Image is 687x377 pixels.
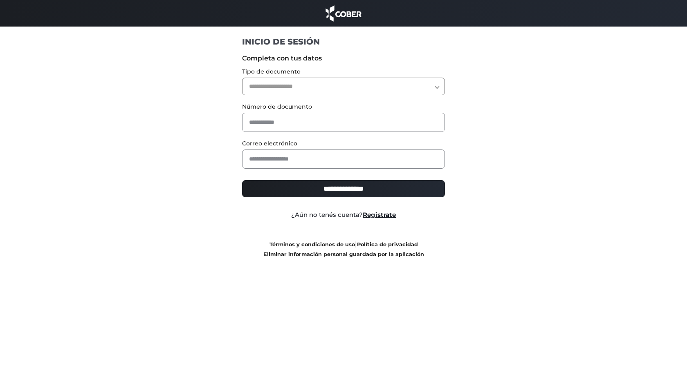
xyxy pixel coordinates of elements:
img: cober_marca.png [323,4,364,22]
label: Correo electrónico [242,139,445,148]
label: Completa con tus datos [242,54,445,63]
label: Número de documento [242,103,445,111]
label: Tipo de documento [242,67,445,76]
h1: INICIO DE SESIÓN [242,36,445,47]
div: ¿Aún no tenés cuenta? [236,210,451,220]
a: Política de privacidad [357,241,418,248]
a: Términos y condiciones de uso [269,241,355,248]
div: | [236,239,451,259]
a: Eliminar información personal guardada por la aplicación [263,251,424,257]
a: Registrate [363,211,396,219]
